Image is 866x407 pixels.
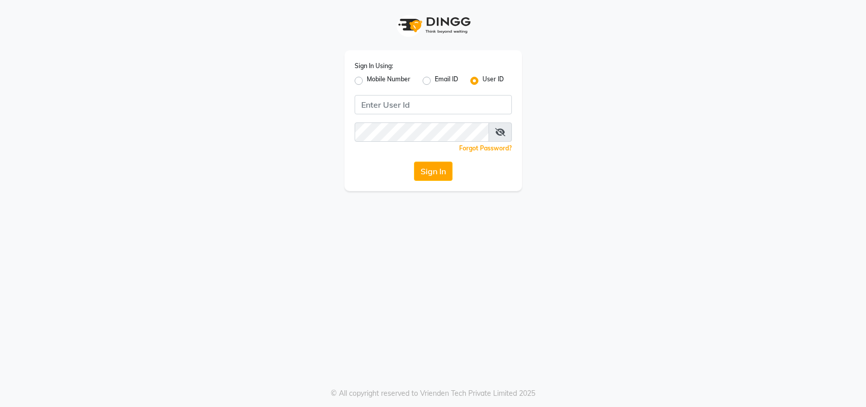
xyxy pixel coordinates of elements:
button: Sign In [414,162,453,181]
input: Username [355,95,512,114]
img: logo1.svg [393,10,474,40]
label: Sign In Using: [355,61,393,71]
label: Mobile Number [367,75,410,87]
a: Forgot Password? [459,144,512,152]
label: Email ID [435,75,458,87]
input: Username [355,122,489,142]
label: User ID [482,75,504,87]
